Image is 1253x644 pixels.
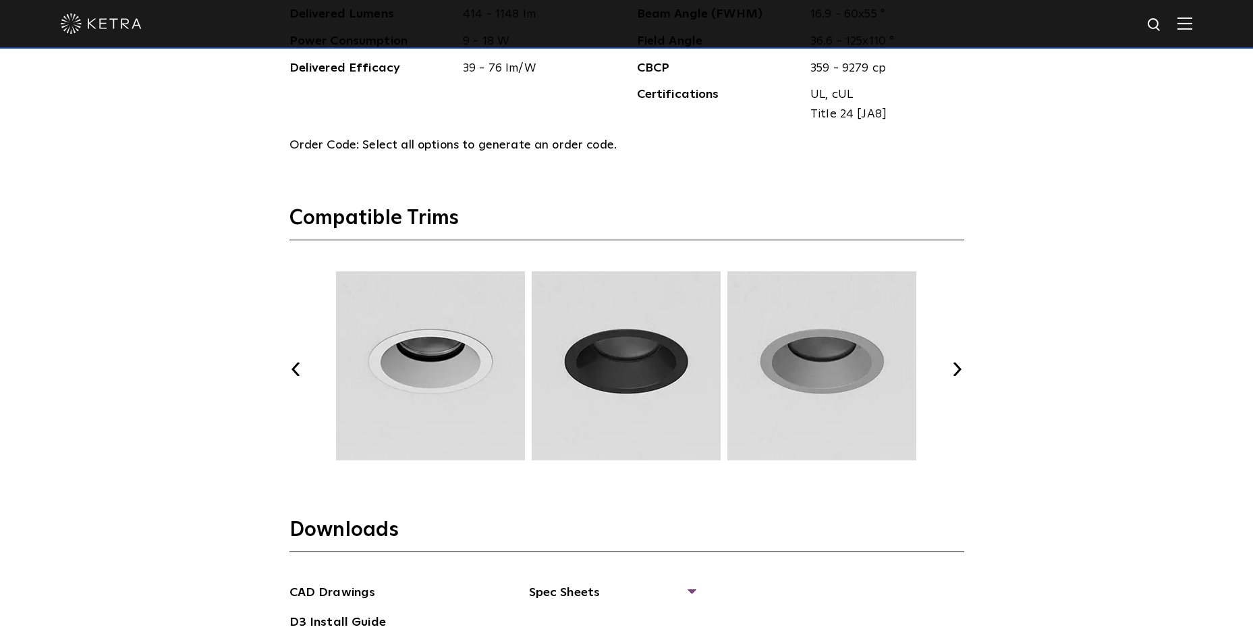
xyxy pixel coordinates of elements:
[289,205,964,240] h3: Compatible Trims
[529,583,694,613] span: Spec Sheets
[637,59,801,78] span: CBCP
[810,105,954,124] span: Title 24 [JA8]
[289,363,303,376] button: Previous
[725,271,918,460] img: TRM008.webp
[1177,17,1192,30] img: Hamburger%20Nav.svg
[334,271,527,460] img: TRM005.webp
[61,14,142,34] img: ketra-logo-2019-white
[951,363,964,376] button: Next
[289,517,964,552] h3: Downloads
[362,139,617,151] span: Select all options to generate an order code.
[810,85,954,105] span: UL, cUL
[1146,17,1163,34] img: search icon
[289,613,386,635] a: D3 Install Guide
[530,271,723,460] img: TRM007.webp
[289,59,453,78] span: Delivered Efficacy
[289,139,360,151] span: Order Code:
[453,59,617,78] span: 39 - 76 lm/W
[289,583,376,605] a: CAD Drawings
[637,85,801,124] span: Certifications
[800,59,964,78] span: 359 - 9279 cp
